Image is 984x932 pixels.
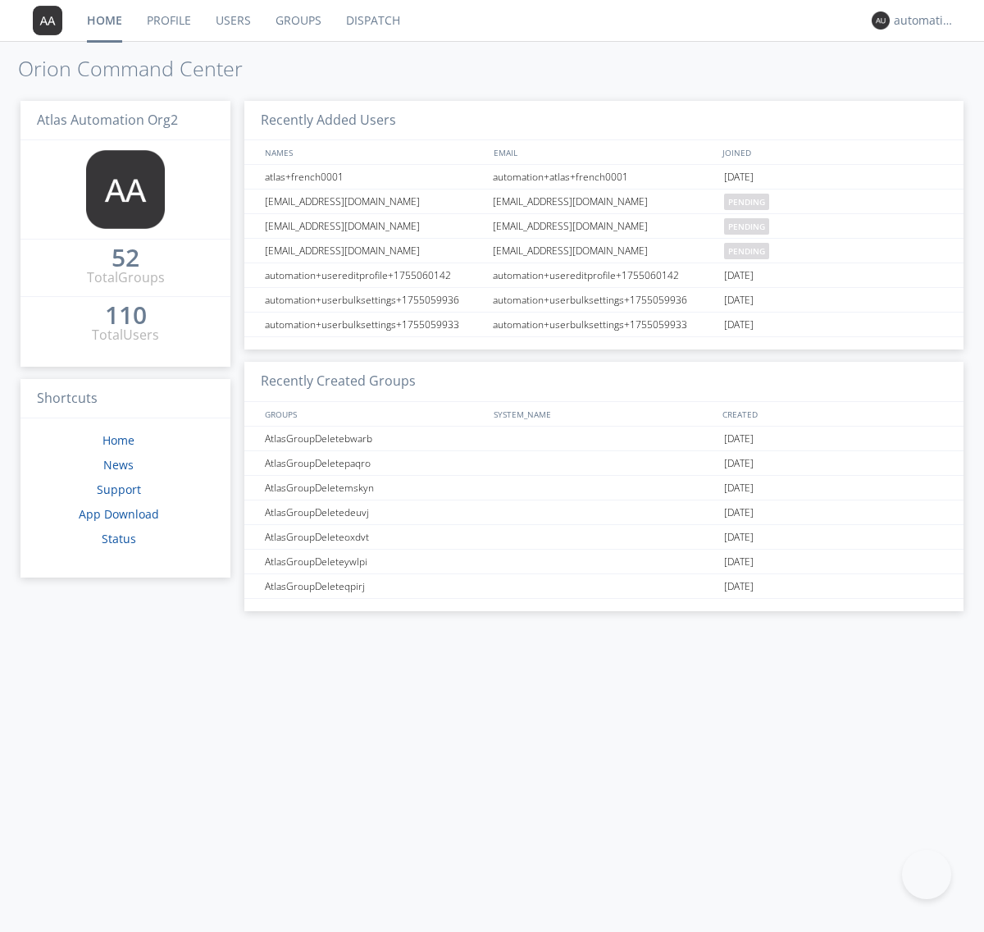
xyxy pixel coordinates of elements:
span: [DATE] [724,313,754,337]
div: automation+usereditprofile+1755060142 [489,263,720,287]
a: Home [102,432,134,448]
span: pending [724,194,769,210]
span: [DATE] [724,525,754,550]
iframe: Toggle Customer Support [902,850,951,899]
div: EMAIL [490,140,718,164]
span: [DATE] [724,550,754,574]
span: [DATE] [724,288,754,313]
img: 373638.png [86,150,165,229]
span: [DATE] [724,574,754,599]
a: Status [102,531,136,546]
h3: Recently Added Users [244,101,963,141]
a: AtlasGroupDeleteoxdvt[DATE] [244,525,963,550]
div: [EMAIL_ADDRESS][DOMAIN_NAME] [261,214,488,238]
div: SYSTEM_NAME [490,402,718,426]
img: 373638.png [872,11,890,30]
div: [EMAIL_ADDRESS][DOMAIN_NAME] [261,239,488,263]
a: [EMAIL_ADDRESS][DOMAIN_NAME][EMAIL_ADDRESS][DOMAIN_NAME]pending [244,190,963,214]
span: pending [724,243,769,259]
div: automation+userbulksettings+1755059933 [261,313,488,336]
div: 110 [105,307,147,323]
div: AtlasGroupDeletedeuvj [261,500,488,524]
div: AtlasGroupDeleteoxdvt [261,525,488,549]
div: AtlasGroupDeletepaqro [261,451,488,475]
span: [DATE] [724,451,754,476]
span: [DATE] [724,263,754,288]
a: automation+usereditprofile+1755060142automation+usereditprofile+1755060142[DATE] [244,263,963,288]
div: automation+usereditprofile+1755060142 [261,263,488,287]
div: automation+atlas+french0001 [489,165,720,189]
a: AtlasGroupDeletepaqro[DATE] [244,451,963,476]
div: automation+userbulksettings+1755059933 [489,313,720,336]
div: NAMES [261,140,485,164]
div: [EMAIL_ADDRESS][DOMAIN_NAME] [489,214,720,238]
a: [EMAIL_ADDRESS][DOMAIN_NAME][EMAIL_ADDRESS][DOMAIN_NAME]pending [244,214,963,239]
div: AtlasGroupDeleteywlpi [261,550,488,573]
div: CREATED [718,402,948,426]
img: 373638.png [33,6,62,35]
div: automation+atlas0017+org2 [894,12,955,29]
h3: Shortcuts [20,379,230,419]
span: [DATE] [724,427,754,451]
a: [EMAIL_ADDRESS][DOMAIN_NAME][EMAIL_ADDRESS][DOMAIN_NAME]pending [244,239,963,263]
a: atlas+french0001automation+atlas+french0001[DATE] [244,165,963,190]
div: [EMAIL_ADDRESS][DOMAIN_NAME] [489,190,720,213]
a: automation+userbulksettings+1755059933automation+userbulksettings+1755059933[DATE] [244,313,963,337]
div: Total Groups [87,268,165,287]
div: 52 [112,249,139,266]
a: AtlasGroupDeleteywlpi[DATE] [244,550,963,574]
span: pending [724,218,769,235]
div: GROUPS [261,402,485,426]
span: [DATE] [724,500,754,525]
a: AtlasGroupDeleteqpirj[DATE] [244,574,963,599]
a: 110 [105,307,147,326]
div: [EMAIL_ADDRESS][DOMAIN_NAME] [261,190,488,213]
div: automation+userbulksettings+1755059936 [261,288,488,312]
div: JOINED [718,140,948,164]
a: AtlasGroupDeletemskyn[DATE] [244,476,963,500]
a: News [103,457,134,473]
div: automation+userbulksettings+1755059936 [489,288,720,312]
a: 52 [112,249,139,268]
div: [EMAIL_ADDRESS][DOMAIN_NAME] [489,239,720,263]
span: Atlas Automation Org2 [37,111,178,129]
a: AtlasGroupDeletebwarb[DATE] [244,427,963,451]
a: Support [97,482,141,497]
a: App Download [79,506,159,522]
div: AtlasGroupDeletemskyn [261,476,488,500]
a: automation+userbulksettings+1755059936automation+userbulksettings+1755059936[DATE] [244,288,963,313]
span: [DATE] [724,165,754,190]
div: AtlasGroupDeleteqpirj [261,574,488,598]
a: AtlasGroupDeletedeuvj[DATE] [244,500,963,525]
span: [DATE] [724,476,754,500]
h3: Recently Created Groups [244,362,963,402]
div: atlas+french0001 [261,165,488,189]
div: Total Users [92,326,159,345]
div: AtlasGroupDeletebwarb [261,427,488,450]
